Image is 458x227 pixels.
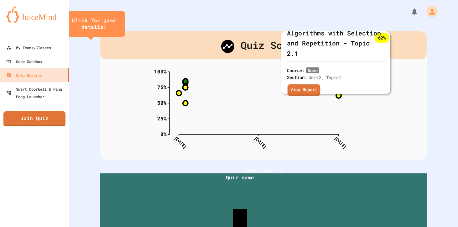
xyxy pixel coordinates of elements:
text: 0% [160,131,167,137]
span: Course: [287,67,304,73]
text: [DATE] [174,136,187,149]
a: Join Quiz [3,111,65,126]
div: Smart Doorbell & Ping Pong Launcher [6,85,66,100]
span: None [306,67,319,73]
h1: Quiz Reports [100,166,427,173]
div: Quiz Scores [100,31,427,59]
span: Unit 2 , Topic 1 [309,74,341,80]
text: [DATE] [334,136,347,149]
span: Algorithms with Selection and Repetition - Topic 2.1 [287,29,381,57]
text: 50% [157,99,167,106]
a: View Report [288,85,320,96]
div: Quiz Reports [6,71,42,79]
div: Click for game details! [69,17,119,30]
span: Section: [287,74,307,80]
text: 25% [157,115,167,122]
text: [DATE] [254,136,267,149]
div: My Account [420,4,439,19]
text: 100% [154,68,167,75]
text: 75% [157,84,167,90]
div: My Teams/Classes [6,44,51,51]
img: logo-orange.svg [6,6,63,23]
div: Code Sandbox [6,58,42,65]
